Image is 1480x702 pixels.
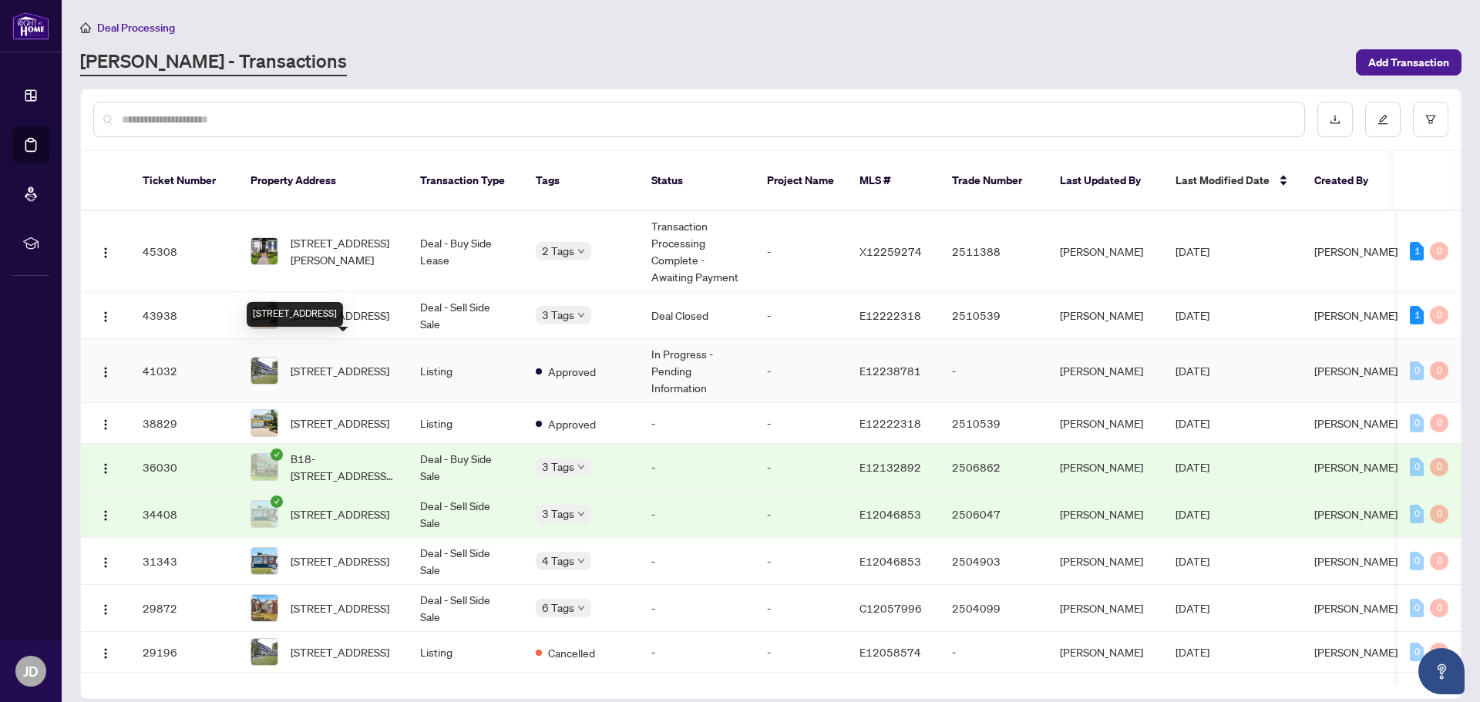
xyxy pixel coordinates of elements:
div: 0 [1430,458,1448,476]
a: [PERSON_NAME] - Transactions [80,49,347,76]
td: 2510539 [940,403,1048,444]
td: - [755,444,847,491]
td: [PERSON_NAME] [1048,444,1163,491]
button: Logo [93,303,118,327]
span: Cancelled [548,644,595,661]
img: Logo [99,247,112,259]
span: [PERSON_NAME] [1314,364,1398,378]
span: 4 Tags [542,552,574,569]
span: B18-[STREET_ADDRESS][PERSON_NAME] [291,450,395,484]
div: 0 [1430,242,1448,260]
span: E12058574 [859,645,921,659]
td: 2511388 [940,211,1048,292]
td: Listing [408,403,523,444]
button: Logo [93,640,118,664]
td: 45308 [130,211,238,292]
td: 2506862 [940,444,1048,491]
span: [PERSON_NAME] [1314,416,1398,430]
td: [PERSON_NAME] [1048,339,1163,403]
td: Deal - Buy Side Sale [408,444,523,491]
th: Trade Number [940,151,1048,211]
div: 0 [1430,505,1448,523]
span: [STREET_ADDRESS] [291,643,389,660]
div: 0 [1430,414,1448,432]
div: 1 [1410,306,1424,324]
td: - [755,491,847,538]
span: [PERSON_NAME] [1314,460,1398,474]
td: 41032 [130,339,238,403]
button: Logo [93,358,118,383]
div: 0 [1430,599,1448,617]
td: Transaction Processing Complete - Awaiting Payment [639,211,755,292]
td: - [940,632,1048,673]
button: Add Transaction [1356,49,1461,76]
span: edit [1377,114,1388,125]
span: [DATE] [1176,601,1209,615]
span: down [577,311,585,319]
td: 43938 [130,292,238,339]
span: [STREET_ADDRESS][PERSON_NAME] [291,234,395,268]
img: thumbnail-img [251,454,277,480]
td: Listing [408,339,523,403]
span: E12222318 [859,416,921,430]
td: - [755,585,847,632]
span: [DATE] [1176,554,1209,568]
img: logo [12,12,49,40]
span: JD [23,660,39,682]
div: 0 [1410,505,1424,523]
td: - [755,538,847,585]
td: - [755,211,847,292]
div: 0 [1410,599,1424,617]
img: thumbnail-img [251,548,277,574]
span: 2 Tags [542,242,574,260]
img: Logo [99,311,112,323]
td: - [755,339,847,403]
button: Logo [93,455,118,479]
td: - [639,632,755,673]
th: Transaction Type [408,151,523,211]
td: Deal Closed [639,292,755,339]
td: 2504099 [940,585,1048,632]
span: download [1330,114,1340,125]
th: MLS # [847,151,940,211]
td: Deal - Sell Side Sale [408,292,523,339]
img: thumbnail-img [251,410,277,436]
button: filter [1413,102,1448,137]
span: [STREET_ADDRESS] [291,362,389,379]
div: [STREET_ADDRESS] [247,302,343,327]
td: - [639,403,755,444]
img: Logo [99,556,112,569]
td: - [639,444,755,491]
td: - [755,292,847,339]
img: thumbnail-img [251,238,277,264]
button: Logo [93,596,118,620]
span: 3 Tags [542,505,574,522]
img: Logo [99,462,112,475]
td: [PERSON_NAME] [1048,292,1163,339]
td: [PERSON_NAME] [1048,585,1163,632]
span: [PERSON_NAME] [1314,645,1398,659]
span: [PERSON_NAME] [1314,554,1398,568]
span: E12046853 [859,554,921,568]
img: thumbnail-img [251,501,277,527]
span: 6 Tags [542,599,574,616]
th: Status [639,151,755,211]
div: 1 [1410,242,1424,260]
span: [DATE] [1176,460,1209,474]
span: Approved [548,363,596,380]
td: 31343 [130,538,238,585]
th: Ticket Number [130,151,238,211]
td: 2510539 [940,292,1048,339]
td: - [940,339,1048,403]
span: down [577,510,585,518]
td: - [639,538,755,585]
div: 0 [1410,361,1424,380]
span: Add Transaction [1368,50,1449,75]
span: [DATE] [1176,645,1209,659]
button: Logo [93,549,118,573]
div: 0 [1430,361,1448,380]
img: Logo [99,418,112,431]
td: 34408 [130,491,238,538]
th: Tags [523,151,639,211]
td: In Progress - Pending Information [639,339,755,403]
